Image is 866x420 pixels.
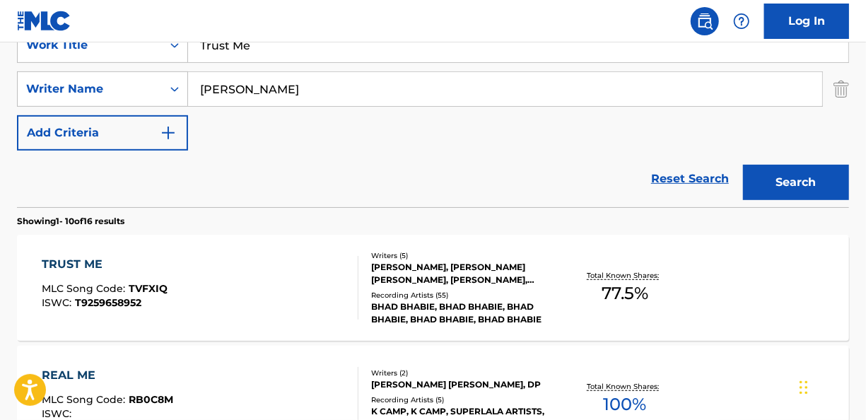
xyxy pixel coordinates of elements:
div: REAL ME [42,367,173,384]
span: 100 % [603,392,646,417]
p: Showing 1 - 10 of 16 results [17,215,124,228]
img: Delete Criterion [833,71,849,107]
a: TRUST MEMLC Song Code:TVFXIQISWC:T9259658952Writers (5)[PERSON_NAME], [PERSON_NAME] [PERSON_NAME]... [17,235,849,341]
div: BHAD BHABIE, BHAD BHABIE, BHAD BHABIE, BHAD BHABIE, BHAD BHABIE [372,301,556,326]
img: search [696,13,713,30]
img: help [733,13,750,30]
span: ISWC : [42,296,75,309]
p: Total Known Shares: [587,270,662,281]
div: Drag [800,366,808,409]
iframe: Chat Widget [795,352,866,420]
div: [PERSON_NAME], [PERSON_NAME] [PERSON_NAME], [PERSON_NAME], [PERSON_NAME] CHIKYRA [PERSON_NAME], [... [372,261,556,286]
span: MLC Song Code : [42,282,129,295]
button: Add Criteria [17,115,188,151]
span: 77.5 % [602,281,648,306]
p: Total Known Shares: [587,381,662,392]
div: Recording Artists ( 5 ) [372,395,556,405]
form: Search Form [17,28,849,207]
div: Writer Name [26,81,153,98]
div: Writers ( 2 ) [372,368,556,378]
img: 9d2ae6d4665cec9f34b9.svg [160,124,177,141]
span: ISWC : [42,407,75,420]
span: MLC Song Code : [42,393,129,406]
div: TRUST ME [42,256,168,273]
div: Writers ( 5 ) [372,250,556,261]
span: RB0C8M [129,393,173,406]
div: Help [727,7,756,35]
a: Public Search [691,7,719,35]
div: Work Title [26,37,153,54]
img: MLC Logo [17,11,71,31]
span: T9259658952 [75,296,141,309]
span: TVFXIQ [129,282,168,295]
a: Log In [764,4,849,39]
div: Recording Artists ( 55 ) [372,290,556,301]
button: Search [743,165,849,200]
a: Reset Search [644,163,736,194]
div: [PERSON_NAME] [PERSON_NAME], DP [372,378,556,391]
